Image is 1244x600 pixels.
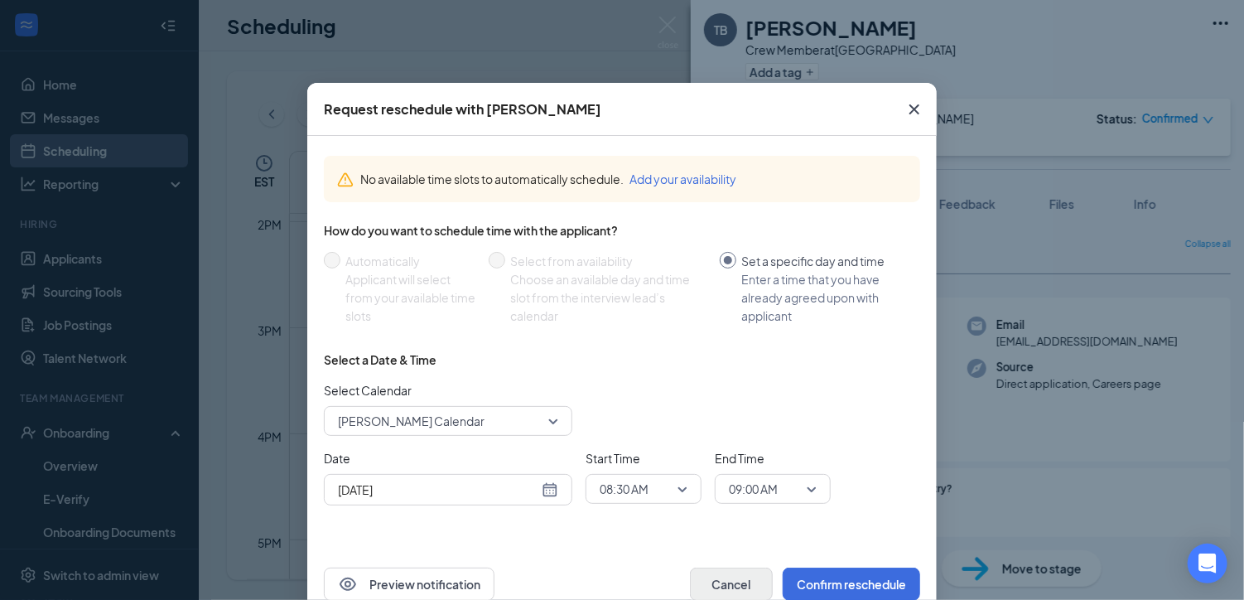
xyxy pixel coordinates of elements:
[345,252,475,270] div: Automatically
[904,99,924,119] svg: Cross
[360,170,907,188] div: No available time slots to automatically schedule.
[600,477,649,501] span: 08:30 AM
[715,449,831,467] span: End Time
[510,270,706,325] div: Choose an available day and time slot from the interview lead’s calendar
[338,409,485,433] span: [PERSON_NAME] Calendar
[338,574,358,594] svg: Eye
[324,222,920,239] div: How do you want to schedule time with the applicant?
[324,351,436,368] div: Select a Date & Time
[345,270,475,325] div: Applicant will select from your available time slots
[629,170,736,188] button: Add your availability
[1188,544,1227,583] div: Open Intercom Messenger
[324,449,572,467] span: Date
[586,449,702,467] span: Start Time
[741,252,907,270] div: Set a specific day and time
[892,83,937,136] button: Close
[729,477,778,501] span: 09:00 AM
[338,481,538,499] input: Aug 27, 2025
[324,381,572,399] span: Select Calendar
[510,252,706,270] div: Select from availability
[337,172,354,188] svg: Warning
[324,100,601,119] div: Request reschedule with [PERSON_NAME]
[741,270,907,325] div: Enter a time that you have already agreed upon with applicant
